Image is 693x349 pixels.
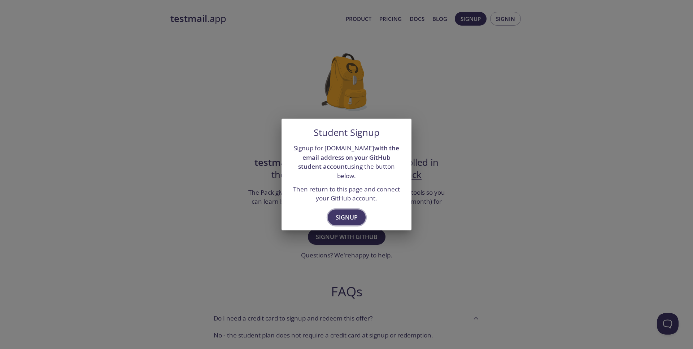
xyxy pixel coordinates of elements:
[336,212,358,222] span: Signup
[328,209,366,225] button: Signup
[290,185,403,203] p: Then return to this page and connect your GitHub account.
[298,144,399,171] strong: with the email address on your GitHub student account
[290,143,403,181] p: Signup for [DOMAIN_NAME] using the button below.
[314,127,380,138] h5: Student Signup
